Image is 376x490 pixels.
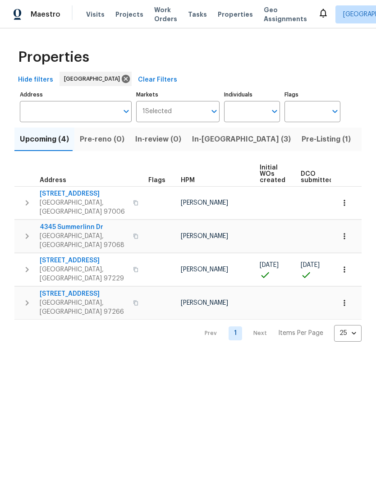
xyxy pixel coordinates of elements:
[301,262,320,268] span: [DATE]
[86,10,105,19] span: Visits
[181,177,195,183] span: HPM
[148,177,165,183] span: Flags
[135,133,181,146] span: In-review (0)
[40,189,128,198] span: [STREET_ADDRESS]
[224,92,280,97] label: Individuals
[188,11,207,18] span: Tasks
[329,105,341,118] button: Open
[138,74,177,86] span: Clear Filters
[260,262,279,268] span: [DATE]
[40,265,128,283] span: [GEOGRAPHIC_DATA], [GEOGRAPHIC_DATA] 97229
[181,266,228,273] span: [PERSON_NAME]
[31,10,60,19] span: Maestro
[264,5,307,23] span: Geo Assignments
[115,10,143,19] span: Projects
[181,200,228,206] span: [PERSON_NAME]
[181,300,228,306] span: [PERSON_NAME]
[120,105,133,118] button: Open
[208,105,220,118] button: Open
[40,177,66,183] span: Address
[268,105,281,118] button: Open
[142,108,172,115] span: 1 Selected
[60,72,132,86] div: [GEOGRAPHIC_DATA]
[18,53,89,62] span: Properties
[40,198,128,216] span: [GEOGRAPHIC_DATA], [GEOGRAPHIC_DATA] 97006
[302,133,351,146] span: Pre-Listing (1)
[196,325,362,342] nav: Pagination Navigation
[40,232,128,250] span: [GEOGRAPHIC_DATA], [GEOGRAPHIC_DATA] 97068
[40,223,128,232] span: 4345 Summerlinn Dr
[229,326,242,340] a: Goto page 1
[40,289,128,298] span: [STREET_ADDRESS]
[136,92,220,97] label: Markets
[40,256,128,265] span: [STREET_ADDRESS]
[284,92,340,97] label: Flags
[18,74,53,86] span: Hide filters
[181,233,228,239] span: [PERSON_NAME]
[301,171,333,183] span: DCO submitted
[218,10,253,19] span: Properties
[40,298,128,316] span: [GEOGRAPHIC_DATA], [GEOGRAPHIC_DATA] 97266
[154,5,177,23] span: Work Orders
[260,165,285,183] span: Initial WOs created
[278,329,323,338] p: Items Per Page
[334,321,362,345] div: 25
[64,74,124,83] span: [GEOGRAPHIC_DATA]
[20,92,132,97] label: Address
[192,133,291,146] span: In-[GEOGRAPHIC_DATA] (3)
[80,133,124,146] span: Pre-reno (0)
[20,133,69,146] span: Upcoming (4)
[14,72,57,88] button: Hide filters
[134,72,181,88] button: Clear Filters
